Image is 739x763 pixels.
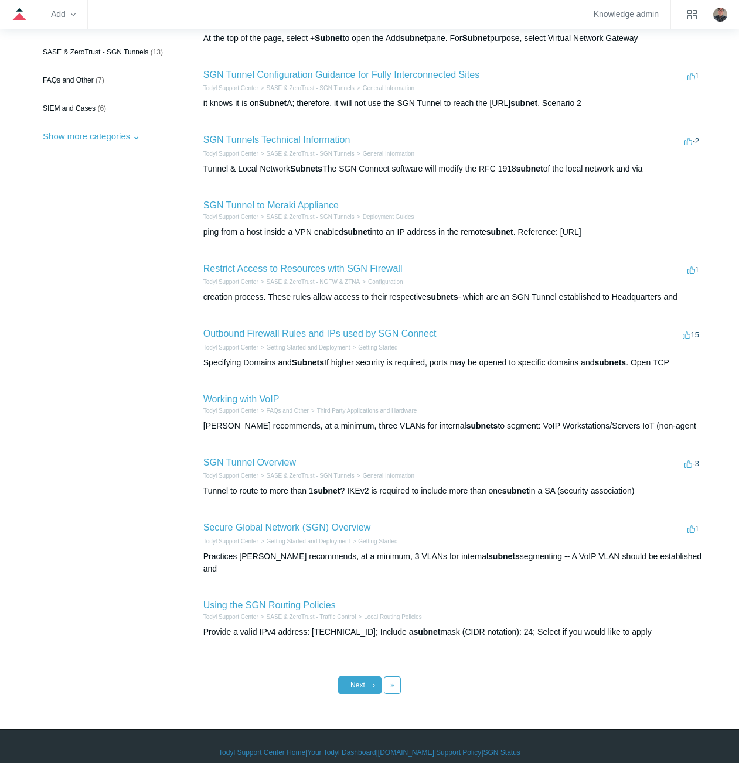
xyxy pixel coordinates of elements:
[400,33,427,43] em: subnet
[355,471,414,480] li: General Information
[350,681,365,689] span: Next
[203,97,702,110] div: it knows it is on A; therefore, it will not use the SGN Tunnel to reach the [URL] . Scenario 2
[358,344,397,351] a: Getting Started
[363,214,414,220] a: Deployment Guides
[203,471,258,480] li: Todyl Support Center
[203,329,437,338] a: Outbound Firewall Rules and IPs used by SGN Connect
[358,538,397,545] a: Getting Started
[96,76,104,84] span: (7)
[203,614,258,620] a: Todyl Support Center
[37,97,170,119] a: SIEM and Cases (6)
[203,408,258,414] a: Todyl Support Center
[203,291,702,303] div: creation process. These rules allow access to their respective - which are an SGN Tunnel establis...
[203,264,403,273] a: Restrict Access to Resources with SGN Firewall
[37,747,702,758] div: | | | |
[290,164,322,173] em: Subnets
[488,552,520,561] em: subnets
[203,343,258,352] li: Todyl Support Center
[203,214,258,220] a: Todyl Support Center
[203,70,479,80] a: SGN Tunnel Configuration Guidance for Fully Interconnected Sites
[314,486,340,495] em: subnet
[203,550,702,575] div: Practices [PERSON_NAME] recommends, at a minimum, 3 VLANs for internal segmenting -- A VoIP VLAN ...
[363,473,414,479] a: General Information
[203,85,258,91] a: Todyl Support Center
[203,600,336,610] a: Using the SGN Routing Policies
[687,71,699,80] span: 1
[258,471,355,480] li: SASE & ZeroTrust - SGN Tunnels
[466,421,498,430] em: subnets
[203,406,258,415] li: Todyl Support Center
[317,408,417,414] a: Third Party Applications and Hardware
[37,41,170,63] a: SASE & ZeroTrust - SGN Tunnels (13)
[203,394,280,404] a: Working with VoIP
[203,485,702,497] div: Tunnel to route to more than 1 ? IKEv2 is required to include more than one in a SA (security ass...
[203,278,258,286] li: Todyl Support Center
[258,537,350,546] li: Getting Started and Deployment
[267,473,355,479] a: SASE & ZeroTrust - SGN Tunnels
[390,681,394,689] span: »
[307,747,376,758] a: Your Todyl Dashboard
[258,84,355,93] li: SASE & ZeroTrust - SGN Tunnels
[355,84,414,93] li: General Information
[258,406,309,415] li: FAQs and Other
[203,213,258,221] li: Todyl Support Center
[683,330,699,339] span: 15
[364,614,421,620] a: Local Routing Policies
[594,11,659,18] a: Knowledge admin
[292,358,324,367] em: Subnets
[267,538,350,545] a: Getting Started and Deployment
[684,136,699,145] span: -2
[151,48,163,56] span: (13)
[43,76,94,84] span: FAQs and Other
[203,613,258,621] li: Todyl Support Center
[51,11,76,18] zd-hc-trigger: Add
[203,135,350,145] a: SGN Tunnels Technical Information
[203,537,258,546] li: Todyl Support Center
[713,8,727,22] zd-hc-trigger: Click your profile icon to open the profile menu
[684,459,699,468] span: -3
[343,227,370,237] em: subnet
[360,278,403,286] li: Configuration
[486,227,513,237] em: subnet
[462,33,489,43] em: Subnet
[267,408,309,414] a: FAQs and Other
[203,473,258,479] a: Todyl Support Center
[713,8,727,22] img: user avatar
[203,84,258,93] li: Todyl Support Center
[309,406,417,415] li: Third Party Applications and Hardware
[687,524,699,533] span: 1
[203,357,702,369] div: Specifying Domains and If higher security is required, ports may be opened to specific domains an...
[203,626,702,638] div: Provide a valid IPv4 address: [TECHNICAL_ID]; Include a mask (CIDR notation): 24; Select if you w...
[267,344,350,351] a: Getting Started and Deployment
[315,33,342,43] em: Subnet
[267,279,360,285] a: SASE & ZeroTrust - NGFW & ZTNA
[267,614,356,620] a: SASE & ZeroTrust - Traffic Control
[37,69,170,91] a: FAQs and Other (7)
[483,747,520,758] a: SGN Status
[203,522,370,532] a: Secure Global Network (SGN) Overview
[687,265,699,274] span: 1
[516,164,543,173] em: subnet
[258,149,355,158] li: SASE & ZeroTrust - SGN Tunnels
[363,85,414,91] a: General Information
[203,279,258,285] a: Todyl Support Center
[436,747,481,758] a: Support Policy
[203,344,258,351] a: Todyl Support Center
[338,676,382,694] a: Next
[258,213,355,221] li: SASE & ZeroTrust - SGN Tunnels
[203,420,702,432] div: [PERSON_NAME] recommends, at a minimum, three VLANs for internal to segment: VoIP Workstations/Se...
[368,279,403,285] a: Configuration
[267,85,355,91] a: SASE & ZeroTrust - SGN Tunnels
[258,613,356,621] li: SASE & ZeroTrust - Traffic Control
[363,150,414,157] a: General Information
[203,149,258,158] li: Todyl Support Center
[43,104,96,112] span: SIEM and Cases
[203,538,258,545] a: Todyl Support Center
[203,150,258,157] a: Todyl Support Center
[510,98,537,108] em: subnet
[355,213,414,221] li: Deployment Guides
[502,486,529,495] em: subnet
[267,214,355,220] a: SASE & ZeroTrust - SGN Tunnels
[355,149,414,158] li: General Information
[356,613,421,621] li: Local Routing Policies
